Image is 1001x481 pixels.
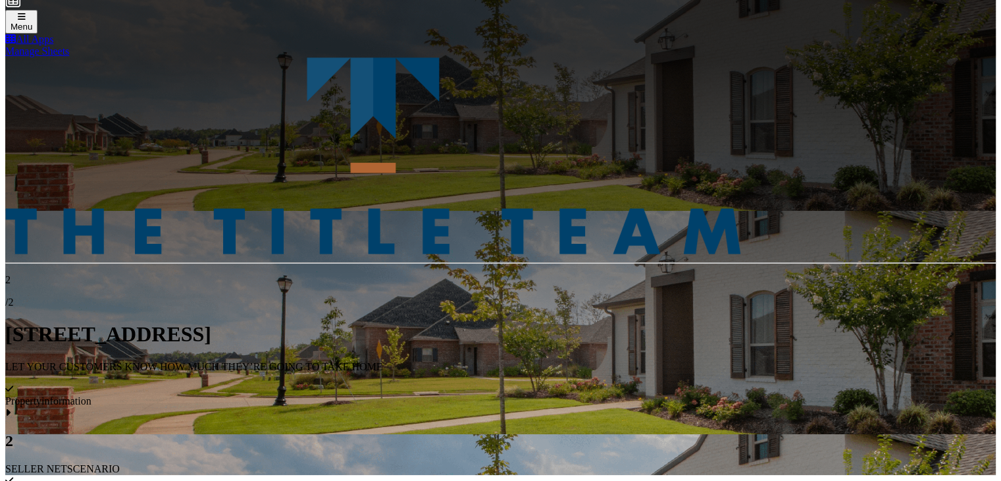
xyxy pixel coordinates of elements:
p: /2 [5,297,996,308]
h2: 2 [5,432,996,450]
h1: [STREET_ADDRESS] [5,322,996,347]
button: Menu [5,10,38,34]
img: vs-icon [5,57,740,254]
span: SCENARIO [67,463,120,474]
span: Property [5,395,41,407]
p: 2 [5,274,996,286]
span: information [41,395,91,407]
a: Manage Sheets [5,45,69,57]
span: SELLER NET [5,463,67,474]
p: LET YOUR CUSTOMERS KNOW HOW MUCH THEY’RE GOING TO TAKE HOME [5,361,996,373]
div: Menu [11,22,32,32]
a: All Apps [5,34,53,45]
